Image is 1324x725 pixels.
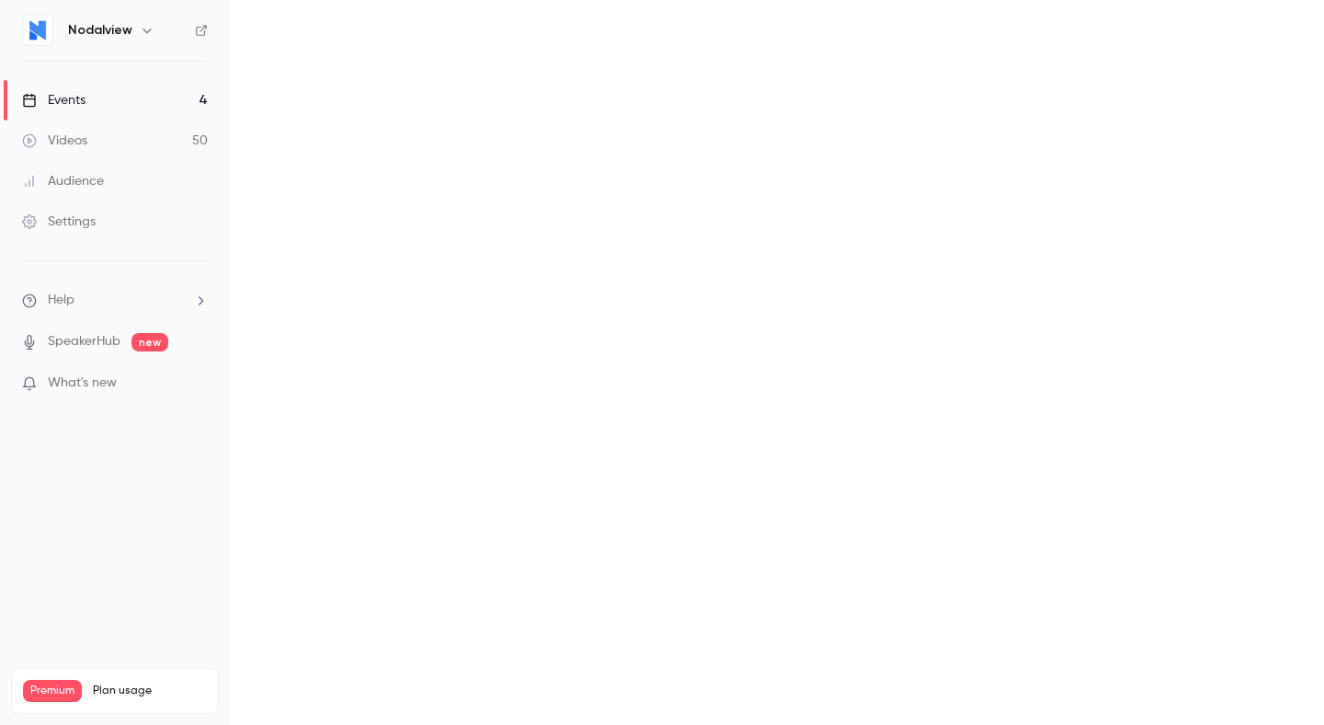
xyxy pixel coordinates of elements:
a: SpeakerHub [48,332,120,351]
span: Premium [23,680,82,702]
div: Audience [22,172,104,190]
span: Help [48,291,74,310]
span: Plan usage [93,684,207,698]
div: Videos [22,132,87,150]
li: help-dropdown-opener [22,291,208,310]
div: Settings [22,213,96,231]
iframe: Noticeable Trigger [186,375,208,392]
h6: Nodalview [68,21,132,40]
span: new [131,333,168,351]
div: Events [22,91,86,109]
span: What's new [48,374,117,393]
img: Nodalview [23,16,52,45]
